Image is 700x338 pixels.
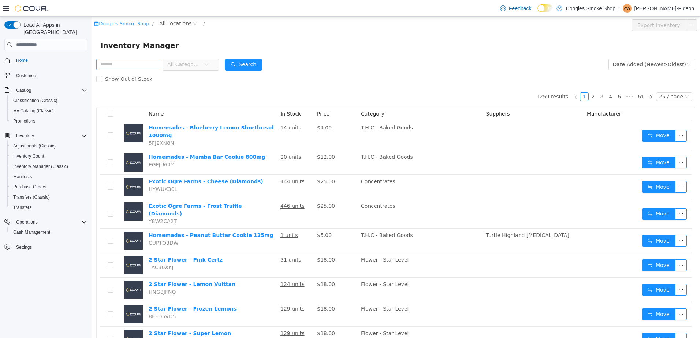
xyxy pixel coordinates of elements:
[445,75,477,84] li: 1259 results
[226,215,240,221] span: $5.00
[395,94,418,100] span: Suppliers
[133,42,171,54] button: icon: searchSearch
[267,158,392,183] td: Concentrates
[16,133,34,139] span: Inventory
[509,5,531,12] span: Feedback
[10,203,87,212] span: Transfers
[7,182,90,192] button: Purchase Orders
[10,96,60,105] a: Classification (Classic)
[57,223,87,229] span: CUPTQ3DW
[498,76,506,84] a: 2
[267,310,392,334] td: Flower - Star Level
[618,4,620,13] p: |
[13,164,68,169] span: Inventory Manager (Classic)
[540,3,595,14] button: Export Inventory
[584,218,595,230] button: icon: ellipsis
[7,227,90,237] button: Cash Management
[33,136,51,155] img: Homemades - Mamba Bar Cookie 800mg placeholder
[57,162,172,168] a: Exotic Ogre Farms - Cheese (Diamonds)
[3,4,57,10] a: icon: shopDoogies Smoke Shop
[226,137,243,143] span: $12.00
[10,117,38,125] a: Promotions
[506,75,515,84] li: 3
[33,161,51,179] img: Exotic Ogre Farms - Cheese (Diamonds) placeholder
[7,141,90,151] button: Adjustments (Classic)
[550,164,584,176] button: icon: swapMove
[550,113,584,125] button: icon: swapMove
[13,56,31,65] a: Home
[189,186,213,192] u: 446 units
[76,44,109,51] span: All Categories
[1,70,90,80] button: Customers
[10,183,49,191] a: Purchase Orders
[13,131,37,140] button: Inventory
[13,108,54,114] span: My Catalog (Classic)
[13,86,34,95] button: Catalog
[550,218,584,230] button: icon: swapMove
[57,186,150,200] a: Exotic Ogre Farms - Frost Truffle (Diamonds)
[189,289,213,295] u: 129 units
[189,264,213,270] u: 124 units
[10,228,87,237] span: Cash Management
[7,116,90,126] button: Promotions
[7,151,90,161] button: Inventory Count
[189,137,210,143] u: 20 units
[10,152,47,161] a: Inventory Count
[189,108,210,114] u: 14 units
[57,108,182,121] a: Homemades - Blueberry Lemon Shortbread 1000mg
[57,272,84,278] span: HNG8JFNQ
[57,264,144,270] a: 2 Star Flower - Lemon Vuittan
[226,162,243,168] span: $25.00
[7,172,90,182] button: Manifests
[16,219,38,225] span: Operations
[7,106,90,116] button: My Catalog (Classic)
[497,75,506,84] li: 2
[506,76,514,84] a: 3
[9,23,92,34] span: Inventory Manager
[16,244,32,250] span: Settings
[21,21,87,36] span: Load All Apps in [GEOGRAPHIC_DATA]
[584,316,595,328] button: icon: ellipsis
[226,264,243,270] span: $18.00
[16,87,31,93] span: Catalog
[33,264,51,282] img: 2 Star Flower - Lemon Vuittan placeholder
[11,59,64,65] span: Show Out of Stock
[226,94,238,100] span: Price
[497,1,534,16] a: Feedback
[482,78,486,82] i: icon: left
[488,75,497,84] li: 1
[1,131,90,141] button: Inventory
[267,285,392,310] td: Flower - Star Level
[10,193,53,202] a: Transfers (Classic)
[10,162,87,171] span: Inventory Manager (Classic)
[532,75,544,84] span: •••
[10,172,87,181] span: Manifests
[1,55,90,65] button: Home
[13,131,87,140] span: Inventory
[550,191,584,203] button: icon: swapMove
[13,194,50,200] span: Transfers (Classic)
[57,313,139,319] a: 2 Star Flower - Super Lemon
[550,316,584,328] button: icon: swapMove
[584,292,595,303] button: icon: ellipsis
[515,75,524,84] li: 4
[532,75,544,84] li: Next 5 Pages
[13,229,50,235] span: Cash Management
[7,95,90,106] button: Classification (Classic)
[267,261,392,285] td: Flower - Star Level
[584,164,595,176] button: icon: ellipsis
[57,145,82,151] span: EGFJU64Y
[189,240,210,246] u: 31 units
[524,75,532,84] li: 5
[4,52,87,271] nav: Complex example
[15,5,48,12] img: Cova
[1,217,90,227] button: Operations
[33,288,51,307] img: 2 Star Flower - Frozen Lemons placeholder
[595,45,599,50] i: icon: down
[550,140,584,151] button: icon: swapMove
[10,162,71,171] a: Inventory Manager (Classic)
[10,142,87,150] span: Adjustments (Classic)
[33,215,51,233] img: Homemades - Peanut Butter Cookie 125mg placeholder
[1,85,90,95] button: Catalog
[13,243,87,252] span: Settings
